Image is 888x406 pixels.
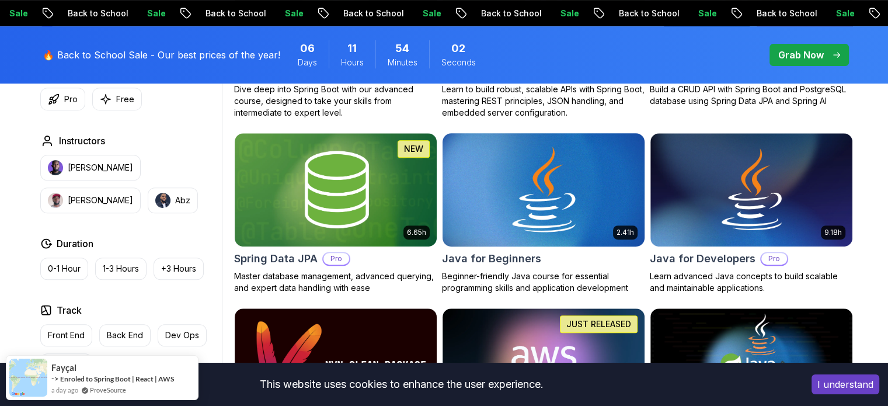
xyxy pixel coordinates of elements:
button: Pro [40,88,85,110]
h2: Java for Beginners [442,251,541,267]
p: Back End [107,329,143,341]
span: 6 Days [300,40,315,57]
button: 1-3 Hours [95,258,147,280]
p: Sale [133,8,170,19]
p: 9.18h [824,228,842,237]
button: instructor imgAbz [148,188,198,213]
p: Back to School [329,8,409,19]
p: Back to School [605,8,684,19]
span: 11 Hours [347,40,357,57]
button: Free [92,88,142,110]
img: Spring Data JPA card [235,133,437,247]
a: ProveSource [90,385,126,395]
h2: Duration [57,237,93,251]
p: Dive deep into Spring Boot with our advanced course, designed to take your skills from intermedia... [234,84,437,119]
p: Back to School [743,8,822,19]
a: Java for Developers card9.18hJava for DevelopersProLearn advanced Java concepts to build scalable... [650,133,853,294]
p: Build a CRUD API with Spring Boot and PostgreSQL database using Spring Data JPA and Spring AI [650,84,853,107]
p: Sale [409,8,446,19]
p: Sale [546,8,584,19]
p: 🔥 Back to School Sale - Our best prices of the year! [43,48,280,62]
span: Days [298,57,317,68]
p: Pro [761,253,787,265]
h2: Spring Data JPA [234,251,318,267]
h2: Track [57,303,82,317]
p: Master database management, advanced querying, and expert data handling with ease [234,270,437,294]
button: Full Stack [40,353,92,376]
button: Accept cookies [812,374,879,394]
div: This website uses cookies to enhance the user experience. [9,372,794,397]
p: Abz [175,195,190,206]
button: Dev Ops [158,324,207,346]
p: Grab Now [778,48,824,62]
img: Java for Beginners card [437,130,649,249]
h2: Java for Developers [650,251,755,267]
a: Enroled to Spring Boot | React | AWS [60,374,174,383]
p: Learn to build robust, scalable APIs with Spring Boot, mastering REST principles, JSON handling, ... [442,84,645,119]
p: 2.41h [617,228,634,237]
span: Fayçal [51,363,76,373]
button: +3 Hours [154,258,204,280]
p: Pro [64,93,78,105]
p: [PERSON_NAME] [68,162,133,173]
p: JUST RELEASED [566,318,631,330]
h2: Instructors [59,134,105,148]
span: Hours [341,57,364,68]
button: Front End [40,324,92,346]
a: Java for Beginners card2.41hJava for BeginnersBeginner-friendly Java course for essential program... [442,133,645,294]
button: instructor img[PERSON_NAME] [40,155,141,181]
p: NEW [404,143,423,155]
p: Sale [271,8,308,19]
p: 6.65h [407,228,426,237]
img: provesource social proof notification image [9,359,47,397]
span: Seconds [441,57,476,68]
span: -> [51,374,59,383]
button: 0-1 Hour [40,258,88,280]
img: instructor img [48,160,63,175]
p: Dev Ops [165,329,199,341]
span: 2 Seconds [451,40,465,57]
a: Spring Data JPA card6.65hNEWSpring Data JPAProMaster database management, advanced querying, and ... [234,133,437,294]
p: Back to School [191,8,271,19]
p: Sale [822,8,859,19]
button: instructor img[PERSON_NAME] [40,188,141,213]
span: a day ago [51,385,78,395]
p: Back to School [467,8,546,19]
p: 1-3 Hours [103,263,139,275]
span: 54 Minutes [395,40,409,57]
p: Pro [323,253,349,265]
p: Beginner-friendly Java course for essential programming skills and application development [442,270,645,294]
p: Free [116,93,134,105]
button: Back End [99,324,151,346]
p: +3 Hours [161,263,196,275]
p: [PERSON_NAME] [68,195,133,206]
p: Back to School [54,8,133,19]
span: Minutes [388,57,417,68]
img: Java for Developers card [650,133,852,247]
p: Sale [684,8,722,19]
p: 0-1 Hour [48,263,81,275]
p: Learn advanced Java concepts to build scalable and maintainable applications. [650,270,853,294]
img: instructor img [155,193,170,208]
p: Front End [48,329,85,341]
img: instructor img [48,193,63,208]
